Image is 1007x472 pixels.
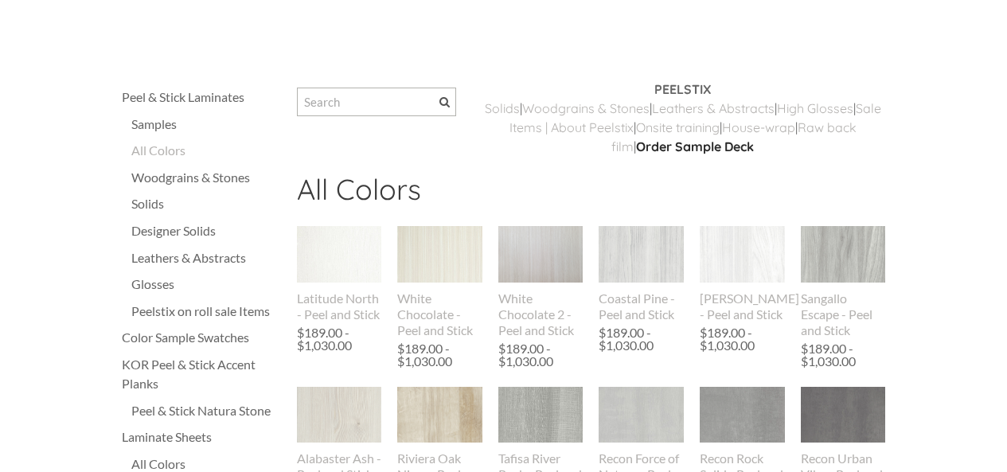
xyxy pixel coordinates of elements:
div: $189.00 - $1,030.00 [297,326,378,352]
a: ​Solids [485,100,520,116]
a: High Glosses [777,100,853,116]
a: All Colors [131,141,281,160]
a: Leathers & Abstract [652,100,768,116]
a: [PERSON_NAME] - Peel and Stick [700,226,785,322]
a: Leathers & Abstracts [131,248,281,267]
a: Coastal Pine - Peel and Stick [599,226,684,322]
div: $189.00 - $1,030.00 [801,342,882,368]
a: Designer Solids [131,221,281,240]
img: s832171791223022656_p691_i2_w640.jpeg [397,387,482,443]
a: Glosses [131,275,281,294]
a: Order Sample Deck [636,138,754,154]
a: Woodgrains & Stones [131,168,281,187]
img: s832171791223022656_p841_i1_w690.png [700,197,785,312]
a: Peel & Stick Laminates [122,88,281,107]
a: White Chocolate 2 - Peel and Stick [498,226,584,337]
div: $189.00 - $1,030.00 [599,326,680,352]
img: s832171791223022656_p895_i1_w1536.jpeg [599,369,684,462]
a: Samples [131,115,281,134]
div: White Chocolate 2 - Peel and Stick [498,291,584,338]
div: Coastal Pine - Peel and Stick [599,291,684,322]
a: Solids [131,194,281,213]
img: s832171791223022656_p581_i1_w400.jpeg [297,226,382,283]
input: Search [297,88,456,116]
img: s832171791223022656_p893_i1_w1536.jpeg [801,369,886,460]
img: s832171791223022656_p644_i1_w307.jpeg [498,387,584,443]
div: Sangallo Escape - Peel and Stick [801,291,886,338]
img: s832171791223022656_p847_i1_w716.png [599,200,684,310]
a: Peelstix on roll sale Items [131,302,281,321]
div: Latitude North - Peel and Stick [297,291,382,322]
a: Laminate Sheets [122,427,281,447]
a: s [768,100,775,116]
a: Woodgrains & Stone [522,100,643,116]
div: White Chocolate - Peel and Stick [397,291,482,338]
a: Peel & Stick Natura Stone [131,401,281,420]
img: s832171791223022656_p793_i1_w640.jpeg [498,200,584,310]
a: House-wrap [722,119,795,135]
a: KOR Peel & Stick Accent Planks [122,355,281,393]
span: Search [439,97,450,107]
h2: All Colors [297,172,886,218]
a: Latitude North - Peel and Stick [297,226,382,322]
a: Color Sample Swatches [122,328,281,347]
a: s [643,100,650,116]
img: s832171791223022656_p779_i1_w640.jpeg [801,200,886,310]
img: s832171791223022656_p842_i1_w738.png [297,362,382,469]
a: White Chocolate - Peel and Stick [397,226,482,337]
div: | | | | | | | | [480,80,886,172]
div: [PERSON_NAME] - Peel and Stick [700,291,785,322]
img: s832171791223022656_p588_i1_w400.jpeg [397,226,482,283]
div: $189.00 - $1,030.00 [397,342,478,368]
div: $189.00 - $1,030.00 [498,342,580,368]
a: Onsite training [636,119,720,135]
strong: PEELSTIX [654,81,711,97]
img: s832171791223022656_p891_i1_w1536.jpeg [700,369,785,461]
a: Sangallo Escape - Peel and Stick [801,226,886,337]
div: $189.00 - $1,030.00 [700,326,781,352]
